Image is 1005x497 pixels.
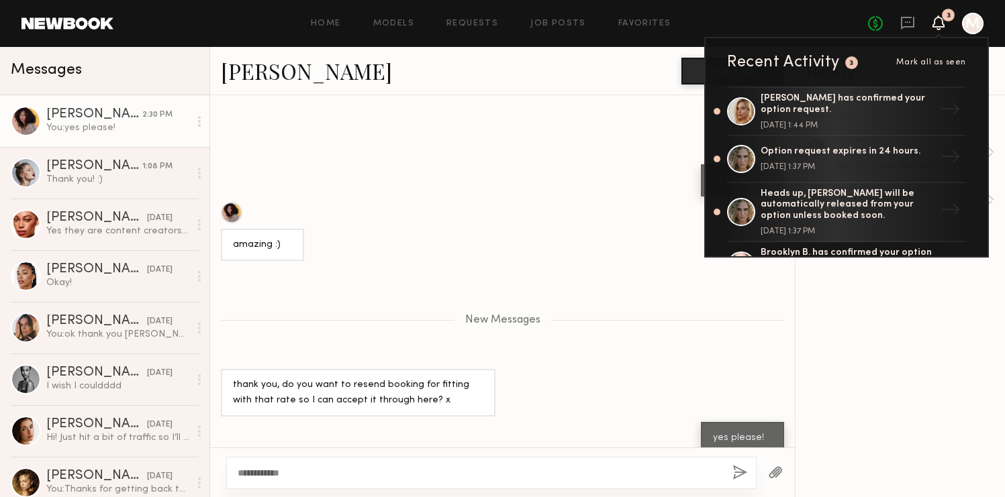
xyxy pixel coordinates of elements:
[935,142,966,176] div: →
[446,19,498,28] a: Requests
[147,470,173,483] div: [DATE]
[46,328,189,341] div: You: ok thank you [PERSON_NAME]! we will circle back with you
[147,367,173,380] div: [DATE]
[311,19,341,28] a: Home
[713,431,772,446] div: yes please!
[761,146,935,158] div: Option request expires in 24 hours.
[761,188,935,222] div: Heads up, [PERSON_NAME] will be automatically released from your option unless booked soon.
[46,470,147,483] div: [PERSON_NAME]
[142,109,173,121] div: 2:30 PM
[962,13,984,34] a: M
[947,12,951,19] div: 3
[46,160,142,173] div: [PERSON_NAME]
[681,64,784,76] a: Book model
[233,378,483,408] div: thank you, do you want to resend booking for fitting with that rate so I can accept it through he...
[727,183,966,242] a: Heads up, [PERSON_NAME] will be automatically released from your option unless booked soon.[DATE]...
[896,58,966,66] span: Mark all as seen
[530,19,586,28] a: Job Posts
[935,94,966,129] div: →
[46,366,147,380] div: [PERSON_NAME]
[761,121,935,129] div: [DATE] 1:44 PM
[46,108,142,121] div: [PERSON_NAME]
[46,431,189,444] div: Hi! Just hit a bit of traffic so I’ll be there ~10 after!
[46,225,189,237] div: Yes they are content creators too
[46,211,147,225] div: [PERSON_NAME]
[147,264,173,276] div: [DATE]
[373,19,414,28] a: Models
[11,62,82,78] span: Messages
[147,212,173,225] div: [DATE]
[761,93,935,116] div: [PERSON_NAME] has confirmed your option request.
[681,58,784,85] button: Book model
[46,418,147,431] div: [PERSON_NAME]
[727,242,966,290] a: Brooklyn B. has confirmed your option request.→
[147,315,173,328] div: [DATE]
[221,56,392,85] a: [PERSON_NAME]
[727,54,840,70] div: Recent Activity
[46,121,189,134] div: You: yes please!
[46,276,189,289] div: Okay!
[46,315,147,328] div: [PERSON_NAME]
[46,380,189,392] div: I wish I couldddd
[618,19,671,28] a: Favorites
[761,227,935,235] div: [DATE] 1:37 PM
[849,60,854,67] div: 3
[46,483,189,496] div: You: Thanks for getting back to [GEOGRAPHIC_DATA] :) No worries at all! But we will certainly kee...
[727,136,966,183] a: Option request expires in 24 hours.[DATE] 1:37 PM→
[727,87,966,136] a: [PERSON_NAME] has confirmed your option request.[DATE] 1:44 PM→
[935,248,966,283] div: →
[46,263,147,276] div: [PERSON_NAME]
[465,315,540,326] span: New Messages
[233,237,292,253] div: amazing :)
[142,160,173,173] div: 1:08 PM
[761,247,935,270] div: Brooklyn B. has confirmed your option request.
[935,195,966,229] div: →
[761,163,935,171] div: [DATE] 1:37 PM
[46,173,189,186] div: Thank you! :)
[147,419,173,431] div: [DATE]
